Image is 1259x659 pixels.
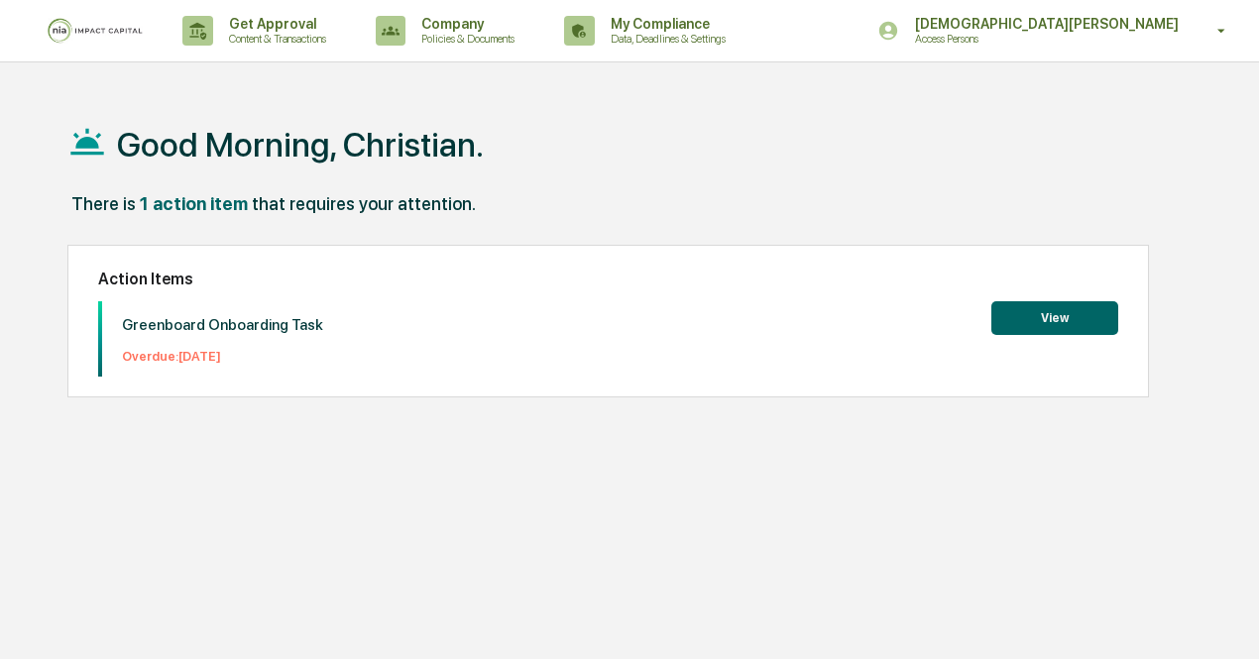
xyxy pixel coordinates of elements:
[899,16,1189,32] p: [DEMOGRAPHIC_DATA][PERSON_NAME]
[213,32,336,46] p: Content & Transactions
[991,307,1118,326] a: View
[595,32,736,46] p: Data, Deadlines & Settings
[122,349,323,364] p: Overdue: [DATE]
[991,301,1118,335] button: View
[98,270,1118,288] h2: Action Items
[122,316,323,334] p: Greenboard Onboarding Task
[405,16,524,32] p: Company
[252,193,476,214] div: that requires your attention.
[117,125,484,165] h1: Good Morning, Christian.
[48,18,143,44] img: logo
[71,193,136,214] div: There is
[595,16,736,32] p: My Compliance
[405,32,524,46] p: Policies & Documents
[899,32,1093,46] p: Access Persons
[213,16,336,32] p: Get Approval
[140,193,248,214] div: 1 action item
